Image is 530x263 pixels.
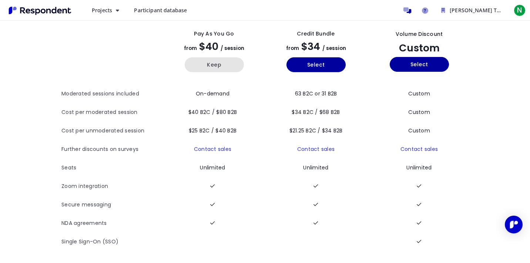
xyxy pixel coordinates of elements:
[134,7,187,14] span: Participant database
[297,145,335,153] a: Contact sales
[286,57,346,72] button: Select yearly basic plan
[292,108,340,116] span: $34 B2C / $68 B2B
[188,108,237,116] span: $40 B2C / $80 B2B
[390,57,449,72] button: Select yearly custom_static plan
[61,233,163,251] th: Single Sign-On (SSO)
[297,30,335,38] div: Credit Bundle
[194,30,234,38] div: Pay as you go
[184,45,197,52] span: from
[185,57,244,72] button: Keep current yearly payg plan
[408,108,430,116] span: Custom
[61,196,163,214] th: Secure messaging
[189,127,237,134] span: $25 B2C / $40 B2B
[61,159,163,177] th: Seats
[61,140,163,159] th: Further discounts on surveys
[301,40,320,53] span: $34
[61,177,163,196] th: Zoom integration
[286,45,299,52] span: from
[86,4,125,17] button: Projects
[194,145,231,153] a: Contact sales
[406,164,432,171] span: Unlimited
[322,45,346,52] span: / session
[514,4,526,16] span: N
[400,3,415,18] a: Message participants
[417,3,432,18] a: Help and support
[61,103,163,122] th: Cost per moderated session
[200,164,225,171] span: Unlimited
[408,90,430,97] span: Custom
[196,90,229,97] span: On-demand
[61,122,163,140] th: Cost per unmoderated session
[512,4,527,17] button: N
[400,145,438,153] a: Contact sales
[408,127,430,134] span: Custom
[128,4,193,17] a: Participant database
[399,41,440,55] span: Custom
[505,216,523,233] div: Open Intercom Messenger
[289,127,343,134] span: $21.25 B2C / $34 B2B
[92,7,112,14] span: Projects
[6,4,74,17] img: Respondent
[396,30,443,38] div: Volume Discount
[450,7,508,14] span: [PERSON_NAME] Team
[295,90,337,97] span: 63 B2C or 31 B2B
[221,45,244,52] span: / session
[303,164,328,171] span: Unlimited
[61,214,163,233] th: NDA agreements
[61,85,163,103] th: Moderated sessions included
[199,40,218,53] span: $40
[435,4,509,17] button: Rishiraj anand Team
